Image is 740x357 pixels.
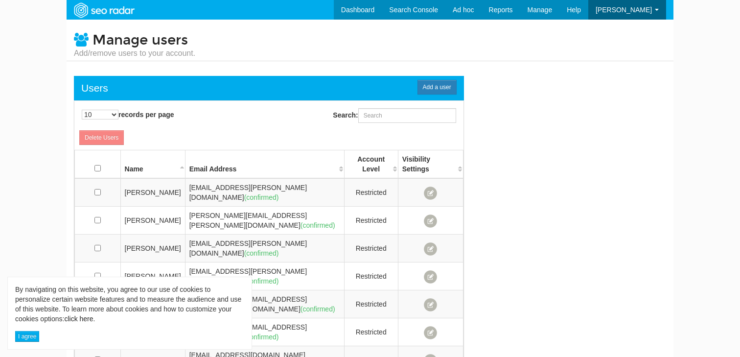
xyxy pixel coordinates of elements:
th: Email Address: activate to sort column ascending [185,150,344,179]
span: Manage User's domains [424,214,437,228]
div: By navigating on this website, you agree to our use of cookies to personalize certain website fea... [15,285,244,324]
span: (confirmed) [244,193,279,201]
span: Manage users [92,32,188,48]
select: records per page [82,110,118,119]
td: [EMAIL_ADDRESS][PERSON_NAME][DOMAIN_NAME] [185,178,344,207]
span: Manage User's domains [424,326,437,339]
td: Restricted [344,235,398,262]
img: SEORadar [70,1,138,19]
div: Users [81,81,108,95]
span: [PERSON_NAME] [596,6,652,14]
span: Ad hoc [453,6,474,14]
td: Restricted [344,178,398,207]
td: Restricted [344,262,398,290]
label: records per page [82,110,174,119]
td: [PERSON_NAME] [120,207,185,235]
span: (confirmed) [301,221,335,229]
small: Add/remove users to your account. [74,48,195,59]
th: Account Level: activate to sort column ascending [344,150,398,179]
button: I agree [15,331,39,342]
span: (confirmed) [244,277,279,285]
span: (confirmed) [244,333,279,341]
th: Visibility Settings: activate to sort column ascending [398,150,463,179]
td: [PERSON_NAME] [120,262,185,290]
a: click here [64,315,93,323]
td: Restricted [344,290,398,318]
td: Restricted [344,318,398,346]
span: (confirmed) [301,305,335,313]
span: Reports [489,6,513,14]
span: (confirmed) [244,249,279,257]
label: Search: [333,108,456,123]
td: [PERSON_NAME][EMAIL_ADDRESS][PERSON_NAME][DOMAIN_NAME] [185,207,344,235]
a: Delete Users [79,130,124,145]
span: Manage User's domains [424,242,437,256]
span: Manage User's domains [424,270,437,284]
td: [PERSON_NAME] [120,235,185,262]
span: Help [567,6,581,14]
th: Name: activate to sort column descending [120,150,185,179]
input: Search: [358,108,456,123]
span: Add a user [417,80,457,95]
td: [EMAIL_ADDRESS][PERSON_NAME][DOMAIN_NAME] [185,262,344,290]
td: Restricted [344,207,398,235]
td: [PERSON_NAME] [120,178,185,207]
td: [PERSON_NAME][EMAIL_ADDRESS][PERSON_NAME][DOMAIN_NAME] [185,290,344,318]
td: [PERSON_NAME][EMAIL_ADDRESS][DOMAIN_NAME] [185,318,344,346]
span: Manage [528,6,553,14]
span: Manage User's domains [424,298,437,311]
span: Manage User's domains [424,187,437,200]
td: [EMAIL_ADDRESS][PERSON_NAME][DOMAIN_NAME] [185,235,344,262]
